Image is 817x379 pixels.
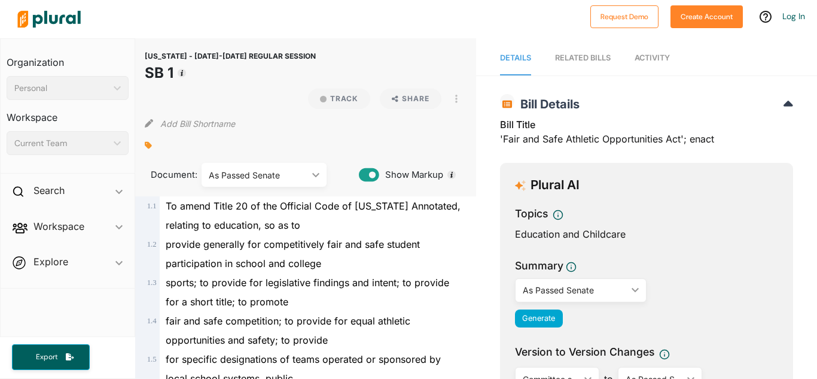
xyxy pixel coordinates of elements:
[590,5,659,28] button: Request Demo
[147,202,157,210] span: 1 . 1
[379,168,443,181] span: Show Markup
[147,240,157,248] span: 1 . 2
[635,53,670,62] span: Activity
[555,41,611,75] a: RELATED BILLS
[375,89,446,109] button: Share
[147,355,157,363] span: 1 . 5
[147,317,157,325] span: 1 . 4
[166,277,449,308] span: sports; to provide for legislative findings and intent; to provide for a short title; to promote
[176,68,187,78] div: Tooltip anchor
[522,314,555,323] span: Generate
[160,114,235,133] button: Add Bill Shortname
[166,238,420,269] span: provide generally for competitively fair and safe student participation in school and college
[531,178,580,193] h3: Plural AI
[166,200,461,231] span: To amend Title 20 of the Official Code of [US_STATE] Annotated, relating to education, so as to
[147,278,157,287] span: 1 . 3
[782,11,805,22] a: Log In
[514,97,580,111] span: Bill Details
[7,45,129,71] h3: Organization
[515,344,654,360] span: Version to Version Changes
[515,206,548,222] h3: Topics
[7,100,129,126] h3: Workspace
[590,10,659,22] a: Request Demo
[33,184,65,197] h2: Search
[500,53,531,62] span: Details
[670,5,743,28] button: Create Account
[635,41,670,75] a: Activity
[209,169,307,181] div: As Passed Senate
[500,117,793,153] div: 'Fair and Safe Athletic Opportunities Act'; enact
[12,344,90,370] button: Export
[380,89,441,109] button: Share
[145,168,187,181] span: Document:
[145,51,316,60] span: [US_STATE] - [DATE]-[DATE] REGULAR SESSION
[28,352,66,362] span: Export
[515,258,563,274] h3: Summary
[515,310,563,328] button: Generate
[145,62,316,84] h1: SB 1
[500,41,531,75] a: Details
[14,82,109,95] div: Personal
[515,227,778,241] div: Education and Childcare
[446,169,457,180] div: Tooltip anchor
[500,117,793,132] h3: Bill Title
[670,10,743,22] a: Create Account
[145,137,152,154] div: Add tags
[555,52,611,63] div: RELATED BILLS
[308,89,370,109] button: Track
[523,284,627,296] div: As Passed Senate
[14,137,109,150] div: Current Team
[166,315,410,346] span: fair and safe competition; to provide for equal athletic opportunities and safety; to provide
